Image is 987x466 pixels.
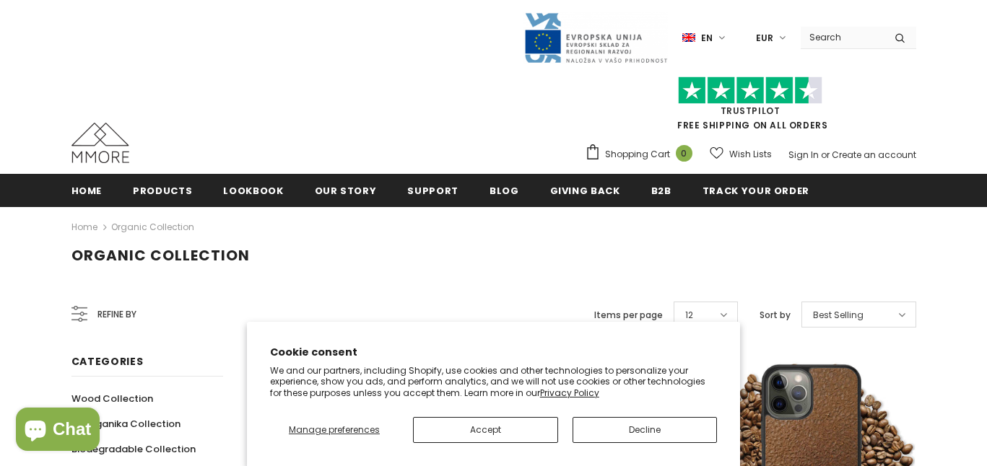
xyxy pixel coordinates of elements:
button: Decline [573,417,718,443]
img: Javni Razpis [523,12,668,64]
a: Organika Collection [71,411,181,436]
span: Best Selling [813,308,864,322]
img: Trust Pilot Stars [678,76,822,105]
span: Biodegradable Collection [71,442,196,456]
span: B2B [651,184,671,198]
span: Our Story [315,184,377,198]
span: Refine by [97,307,136,322]
span: Blog [490,184,519,198]
span: Organika Collection [84,417,181,431]
a: Wood Collection [71,386,153,411]
span: Giving back [550,184,620,198]
span: 0 [676,145,692,162]
a: Giving back [550,174,620,206]
span: Wood Collection [71,392,153,405]
span: Lookbook [223,184,283,198]
a: B2B [651,174,671,206]
a: support [407,174,458,206]
a: Trustpilot [721,105,781,117]
span: Products [133,184,192,198]
span: EUR [756,31,773,45]
span: en [701,31,713,45]
span: or [821,149,830,161]
a: Our Story [315,174,377,206]
span: Organic Collection [71,245,250,265]
span: support [407,184,458,198]
a: Home [71,219,97,236]
a: Privacy Policy [540,387,599,399]
span: Categories [71,354,144,369]
span: 12 [685,308,693,322]
img: i-lang-1.png [682,32,695,44]
a: Create an account [832,149,916,161]
a: Wish Lists [710,141,772,167]
p: We and our partners, including Shopify, use cookies and other technologies to personalize your ex... [270,365,718,399]
label: Sort by [760,308,791,322]
a: Organic Collection [111,221,194,233]
a: Blog [490,174,519,206]
a: Track your order [703,174,809,206]
a: Shopping Cart 0 [585,144,700,165]
h2: Cookie consent [270,345,718,360]
button: Manage preferences [270,417,399,443]
a: Home [71,174,103,206]
span: FREE SHIPPING ON ALL ORDERS [585,83,916,131]
a: Javni Razpis [523,31,668,43]
span: Shopping Cart [605,147,670,162]
span: Manage preferences [289,423,380,436]
a: Products [133,174,192,206]
a: Lookbook [223,174,283,206]
a: Sign In [788,149,819,161]
button: Accept [413,417,558,443]
span: Home [71,184,103,198]
a: Biodegradable Collection [71,436,196,462]
img: MMORE Cases [71,123,129,163]
span: Wish Lists [729,147,772,162]
inbox-online-store-chat: Shopify online store chat [12,408,104,454]
label: Items per page [594,308,663,322]
span: Track your order [703,184,809,198]
input: Search Site [801,27,884,48]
